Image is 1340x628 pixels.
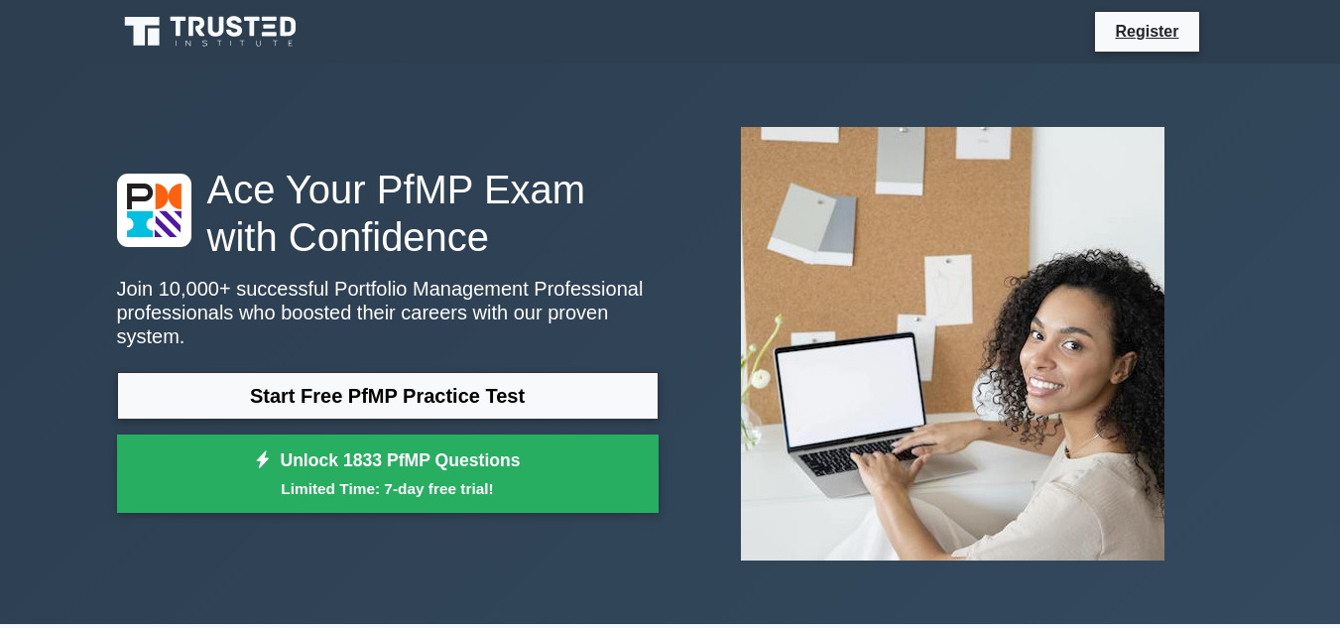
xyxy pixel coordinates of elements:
[117,166,659,261] h1: Ace Your PfMP Exam with Confidence
[1103,19,1190,44] a: Register
[117,277,659,348] p: Join 10,000+ successful Portfolio Management Professional professionals who boosted their careers...
[117,372,659,420] a: Start Free PfMP Practice Test
[142,477,634,500] small: Limited Time: 7-day free trial!
[117,435,659,514] a: Unlock 1833 PfMP QuestionsLimited Time: 7-day free trial!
